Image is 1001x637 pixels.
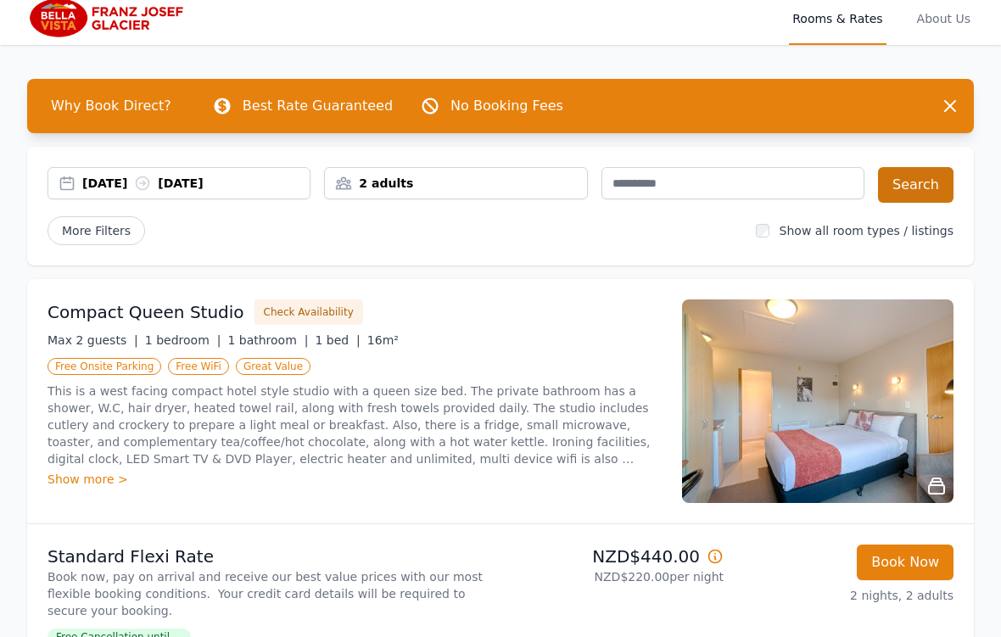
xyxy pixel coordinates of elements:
[48,216,145,245] span: More Filters
[857,545,953,580] button: Book Now
[48,333,138,347] span: Max 2 guests |
[254,299,363,325] button: Check Availability
[507,568,724,585] p: NZD$220.00 per night
[315,333,360,347] span: 1 bed |
[145,333,221,347] span: 1 bedroom |
[48,383,662,467] p: This is a west facing compact hotel style studio with a queen size bed. The private bathroom has ...
[48,471,662,488] div: Show more >
[48,568,494,619] p: Book now, pay on arrival and receive our best value prices with our most flexible booking conditi...
[507,545,724,568] p: NZD$440.00
[878,167,953,203] button: Search
[243,96,393,116] p: Best Rate Guaranteed
[737,587,953,604] p: 2 nights, 2 adults
[82,175,310,192] div: [DATE] [DATE]
[168,358,229,375] span: Free WiFi
[325,175,586,192] div: 2 adults
[48,300,244,324] h3: Compact Queen Studio
[780,224,953,237] label: Show all room types / listings
[48,545,494,568] p: Standard Flexi Rate
[450,96,563,116] p: No Booking Fees
[236,358,310,375] span: Great Value
[227,333,308,347] span: 1 bathroom |
[48,358,161,375] span: Free Onsite Parking
[367,333,399,347] span: 16m²
[37,89,185,123] span: Why Book Direct?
